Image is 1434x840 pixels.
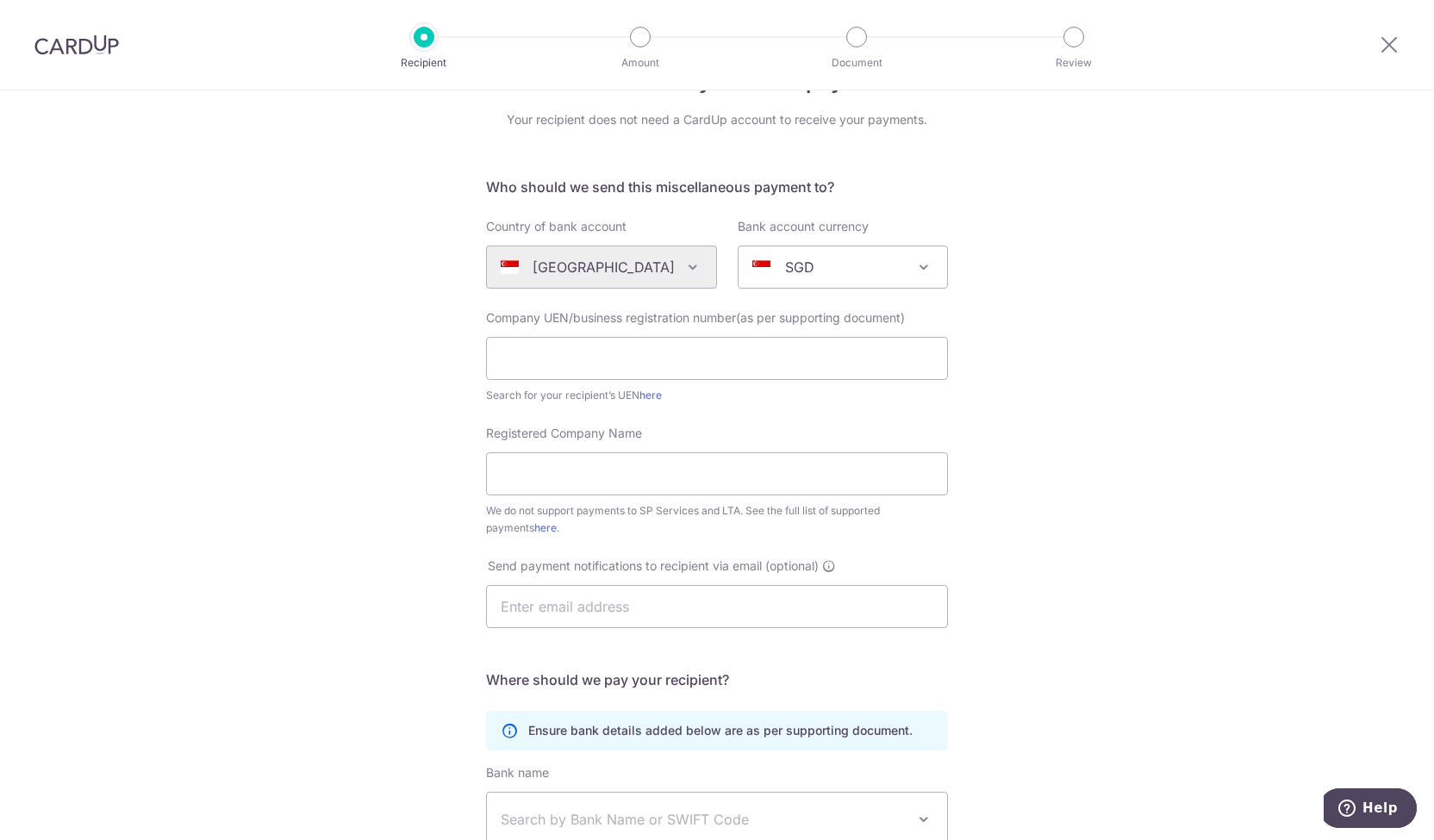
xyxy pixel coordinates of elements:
[34,34,119,55] img: CardUp
[360,54,488,72] p: Recipient
[486,177,948,197] h5: Who should we send this miscellaneous payment to?
[486,764,549,781] label: Bank name
[488,557,819,575] span: Send payment notifications to recipient via email (optional)
[39,12,74,28] span: Help
[785,257,814,277] p: SGD
[528,722,913,739] p: Ensure bank details added below are as per supporting document.
[639,389,662,401] a: here
[577,54,704,72] p: Amount
[793,54,920,72] p: Document
[486,218,627,235] label: Country of bank account
[739,246,947,288] span: SGD
[486,111,948,128] div: Your recipient does not need a CardUp account to receive your payments.
[486,585,948,628] input: Enter email address
[738,218,869,235] label: Bank account currency
[486,426,642,440] span: Registered Company Name
[534,521,557,534] a: here
[501,809,906,830] span: Search by Bank Name or SWIFT Code
[486,502,948,537] div: We do not support payments to SP Services and LTA. See the full list of supported payments .
[486,669,948,690] h5: Where should we pay your recipient?
[486,310,905,325] span: Company UEN/business registration number(as per supporting document)
[738,246,948,289] span: SGD
[1324,788,1417,831] iframe: Opens a widget where you can find more information
[486,387,948,404] div: Search for your recipient’s UEN
[1010,54,1138,72] p: Review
